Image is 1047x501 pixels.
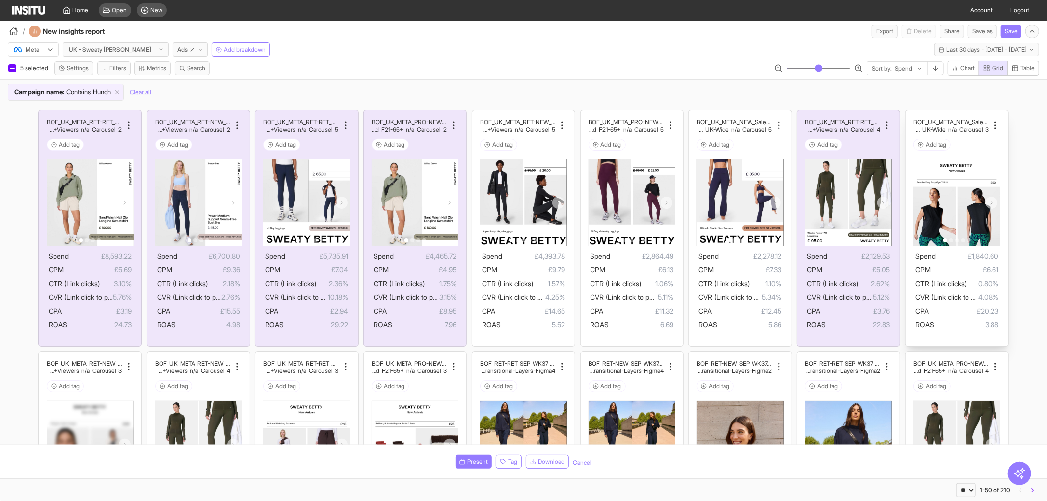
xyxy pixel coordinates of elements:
span: Add tag [384,382,404,390]
span: CVR (Link click to purchase) [265,293,351,301]
div: BOF_UK_META_RET-RET_SalesValue_CRM_ATC+Viewers_n/a_Carousel_5 [263,118,338,133]
span: CTR (Link clicks) [265,279,316,288]
span: £5.05 [822,264,890,276]
button: Settings [54,61,93,75]
span: 4.98 [176,319,240,331]
h2: BOF_RET-RET_SEP_WK37_Static_n/a_FullPrice_MultiCat_Mu [480,360,555,367]
span: ROAS [265,320,284,329]
span: Spend [265,252,285,260]
h2: BOF_UK_META_PRO-NEW_SalesVolum [372,118,447,126]
span: CPA [157,307,170,315]
span: CTR (Link clicks) [49,279,100,288]
span: CPA [807,307,820,315]
span: 2.18% [208,278,240,290]
span: New [151,6,163,14]
h2: BOF_UK_META_PRO-NEW_SalesVolum [589,118,664,126]
div: BOF_UK_META_RET-RET_SalesValue_CRM_ATC+Viewers_n/a_Carousel_2 [47,118,122,133]
span: 4.08% [978,291,998,303]
h2: e_Broad_F21-65+_n/a_Carousel_4 [913,367,989,374]
div: BOF_UK_META_RET-NEW_SalesVolume_WebEngagers_ATC+Viewers_n/a_Carousel_4 [155,360,230,374]
button: Add tag [155,139,192,151]
span: CPA [591,307,604,315]
h2: Engagers_ATC+Viewers_n/a_Carousel_4 [155,367,230,374]
h2: Broad_UK-Wide_n/a_Carousel_3 [913,126,989,133]
span: 1.10% [750,278,781,290]
span: CPM [265,265,280,274]
span: 22.83 [826,319,890,331]
span: Add tag [709,141,729,149]
span: ROAS [482,320,501,329]
h2: BOF_UK_META_RET-NEW_SalesVolume_Web [480,118,555,126]
span: CTR (Link clicks) [915,279,966,288]
span: Add breakdown [224,46,266,53]
span: CTR (Link clicks) [698,279,750,288]
span: Add tag [275,141,296,149]
span: £12.45 [712,305,781,317]
h2: CRM_ATC+Viewers_n/a_Carousel_2 [47,126,122,133]
span: £7.33 [714,264,781,276]
span: 7.96 [392,319,456,331]
span: Add tag [59,382,80,390]
h2: ltiFran_Secondary_Live_n/a_Transitional-Layers-Figma4 [589,367,664,374]
h2: BOF_UK_META_NEW_SalesVolume_ [697,118,772,126]
span: CVR (Link click to purchase) [807,293,893,301]
div: BOF_UK_META_RET-RET_SalesValue_CRM_ATC+Viewers_n/a_Carousel_3 [263,360,338,374]
button: Share [940,25,964,38]
button: Chart [948,61,979,76]
span: CPM [807,265,822,274]
span: 4.25% [545,291,565,303]
div: BOF_UK_META_NEW_SalesVolume_Broad_UK-Wide_n/a_Carousel_3 [913,118,989,133]
span: Download [538,458,564,466]
div: BOF_UK_META_PRO-NEW_SalesVolume_Broad_F21-65+_n/a_Carousel_2 [372,118,447,133]
h2: CRM_ATC+Viewers_n/a_Carousel_3 [263,367,338,374]
img: Logo [12,6,45,15]
span: CPM [157,265,172,274]
div: BOF_UK_META_RET-NEW_SalesVolume_WebEngagers_ATC+Viewers_n/a_Carousel_5 [480,118,555,133]
span: 2.62% [858,278,890,290]
span: CVR (Link click to purchase) [374,293,459,301]
span: 5.76% [113,291,132,303]
span: CVR (Link click to purchase) [482,293,568,301]
button: Add tag [47,380,84,392]
span: 1.06% [642,278,673,290]
button: Cancel [573,459,591,467]
h2: BOF_UK_META_NEW_SalesVolume_ [913,118,989,126]
h2: BOF_RET-NEW_SEP_WK37_Static_n/a_FullPrice_MultiCat_Mu [589,360,664,367]
span: 6.69 [609,319,673,331]
h2: Engagers_ATC+Viewers_n/a_Carousel_3 [47,367,122,374]
button: Add tag [372,139,409,151]
span: £8.95 [387,305,456,317]
span: CPA [482,307,495,315]
span: ROAS [49,320,67,329]
button: Add tag [589,380,626,392]
div: BOF_UK_META_RET-RET_SalesValue_CRM_ATC+Viewers_n/a_Carousel_4 [805,118,880,133]
span: 5.34% [762,291,782,303]
button: Add tag [263,380,300,392]
button: / [8,26,25,37]
span: Search [187,64,205,72]
span: Add tag [601,382,621,390]
h2: ltiFran_Secondary_Live_n/a_Transitional-Layers-Figma2 [805,367,880,374]
span: 0.80% [966,278,998,290]
h2: Engagers_ATC+Viewers_n/a_Carousel_5 [480,126,555,133]
span: £6.13 [606,264,673,276]
button: Add tag [589,139,626,151]
span: £15.55 [170,305,240,317]
span: CPM [49,265,64,274]
span: Ads [177,46,188,53]
button: Add tag [805,380,842,392]
button: Metrics [134,61,171,75]
h2: CRM_ATC+Viewers_n/a_Carousel_4 [805,126,880,133]
span: 3.15% [439,291,456,303]
span: Add tag [926,141,946,149]
button: Add tag [372,380,409,392]
span: CPA [265,307,278,315]
span: 24.73 [67,319,132,331]
span: £2,129.53 [827,250,890,262]
span: CPA [915,307,929,315]
span: CPM [374,265,389,274]
span: Add tag [817,382,838,390]
div: BOF_UK_META_NEW_SalesVolume_Broad_UK-Wide_n/a_Carousel_5 [697,118,772,133]
span: Present [467,458,488,466]
span: Spend [374,252,394,260]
